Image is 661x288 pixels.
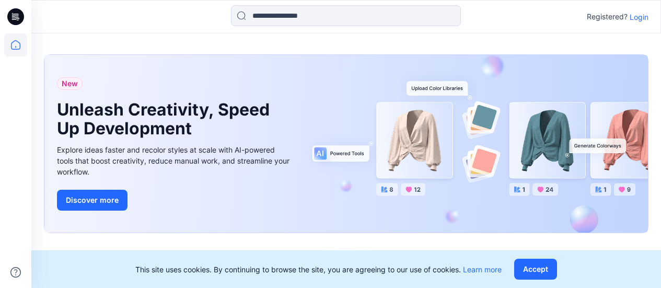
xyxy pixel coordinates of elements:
[514,259,557,280] button: Accept
[57,190,292,211] a: Discover more
[463,265,502,274] a: Learn more
[57,190,127,211] button: Discover more
[630,11,648,22] p: Login
[62,77,78,90] span: New
[57,144,292,177] div: Explore ideas faster and recolor styles at scale with AI-powered tools that boost creativity, red...
[587,10,628,23] p: Registered?
[135,264,502,275] p: This site uses cookies. By continuing to browse the site, you are agreeing to our use of cookies.
[57,100,276,138] h1: Unleash Creativity, Speed Up Development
